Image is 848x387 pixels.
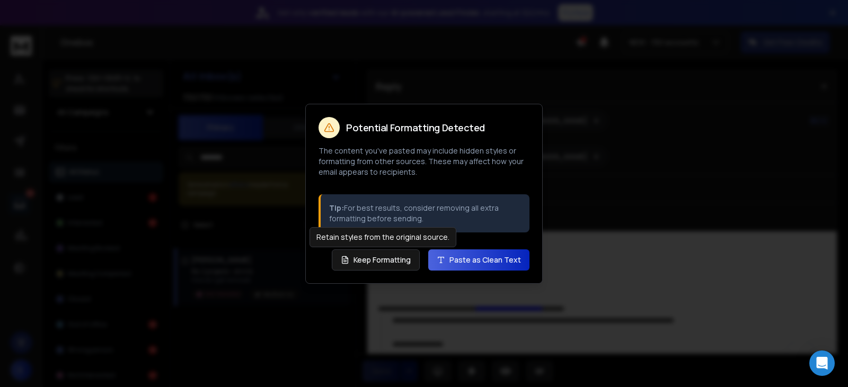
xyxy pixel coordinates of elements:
button: Paste as Clean Text [428,249,529,271]
div: Open Intercom Messenger [809,350,835,376]
button: Keep Formatting [332,249,420,271]
div: Retain styles from the original source. [310,227,456,247]
strong: Tip: [329,203,344,213]
p: The content you've pasted may include hidden styles or formatting from other sources. These may a... [319,146,529,177]
p: For best results, consider removing all extra formatting before sending. [329,203,521,224]
h2: Potential Formatting Detected [346,123,485,132]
